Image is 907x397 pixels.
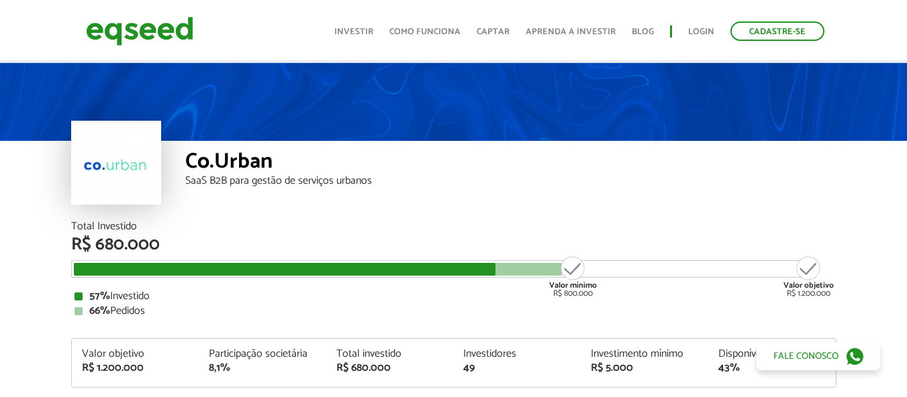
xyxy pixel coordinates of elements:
[75,291,833,302] div: Investido
[757,342,880,370] a: Fale conosco
[477,27,510,36] a: Captar
[463,349,571,359] div: Investidores
[82,349,189,359] div: Valor objetivo
[89,302,110,320] strong: 66%
[82,363,189,374] div: R$ 1.200.000
[548,255,598,298] div: R$ 800.000
[783,279,834,292] strong: Valor objetivo
[209,349,316,359] div: Participação societária
[185,176,837,186] div: SaaS B2B para gestão de serviços urbanos
[389,27,461,36] a: Como funciona
[185,151,837,176] div: Co.Urban
[209,363,316,374] div: 8,1%
[526,27,616,36] a: Aprenda a investir
[89,287,110,305] strong: 57%
[71,236,837,253] div: R$ 680.000
[463,363,571,374] div: 49
[86,13,193,49] img: EqSeed
[632,27,654,36] a: Blog
[718,363,826,374] div: 43%
[549,279,597,292] strong: Valor mínimo
[591,363,698,374] div: R$ 5.000
[336,349,444,359] div: Total investido
[336,363,444,374] div: R$ 680.000
[75,306,833,317] div: Pedidos
[730,21,824,41] a: Cadastre-se
[783,255,834,298] div: R$ 1.200.000
[688,27,714,36] a: Login
[334,27,373,36] a: Investir
[591,349,698,359] div: Investimento mínimo
[71,221,837,232] div: Total Investido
